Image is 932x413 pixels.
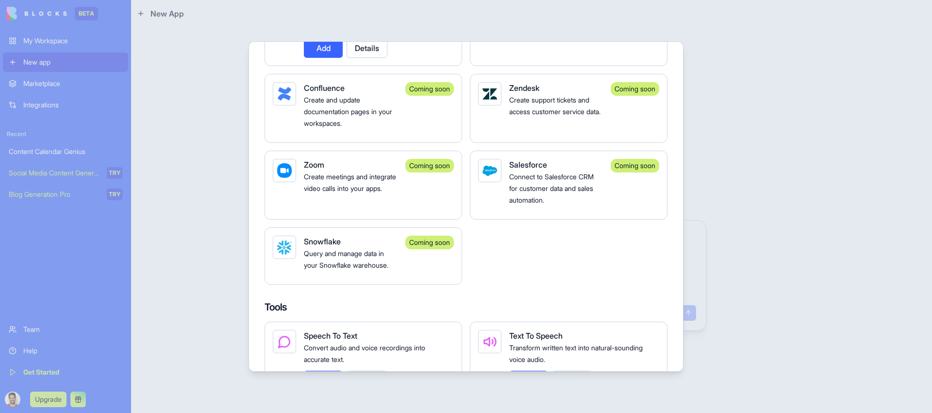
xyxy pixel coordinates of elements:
button: Add [304,371,343,390]
span: Zendesk [509,83,539,93]
span: Connect to Salesforce CRM for customer data and sales automation. [509,172,594,204]
button: Details [552,371,593,390]
button: Details [347,38,387,58]
span: Create support tickets and access customer service data. [509,96,600,116]
span: Speech To Text [304,331,357,341]
span: Transform written text into natural-sounding voice audio. [509,344,643,363]
div: Coming soon [405,82,454,96]
button: Details [347,371,387,390]
span: Text To Speech [509,331,563,341]
h4: Tools [265,300,667,314]
span: Snowflake [304,237,341,246]
button: Add [304,38,343,58]
span: Zoom [304,160,324,170]
span: Confluence [304,83,345,93]
div: Coming soon [405,236,454,249]
button: Add [509,371,548,390]
span: Create and update documentation pages in your workspaces. [304,96,392,127]
span: Create meetings and integrate video calls into your apps. [304,172,396,192]
div: Coming soon [611,82,659,96]
div: Coming soon [405,159,454,172]
span: Query and manage data in your Snowflake warehouse. [304,249,388,269]
span: Salesforce [509,160,547,170]
span: Convert audio and voice recordings into accurate text. [304,344,425,363]
div: Coming soon [611,159,659,172]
